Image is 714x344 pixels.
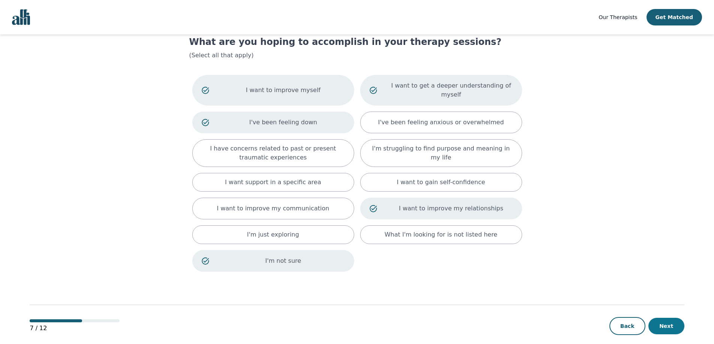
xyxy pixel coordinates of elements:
p: (Select all that apply) [189,51,525,60]
p: I want to gain self-confidence [397,178,485,187]
button: Next [648,318,684,334]
button: Back [609,317,645,335]
img: alli logo [12,9,30,25]
p: I have concerns related to past or present traumatic experiences [202,144,345,162]
p: What I'm looking for is not listed here [385,230,497,239]
button: Get Matched [647,9,702,25]
p: I'm struggling to find purpose and meaning in my life [370,144,513,162]
p: I'm just exploring [247,230,299,239]
p: 7 / 12 [30,324,120,333]
p: I want to improve my relationships [390,204,513,213]
p: I've been feeling anxious or overwhelmed [378,118,504,127]
p: I'm not sure [222,256,345,265]
h1: What are you hoping to accomplish in your therapy sessions? [189,36,525,48]
p: I've been feeling down [222,118,345,127]
p: I want to get a deeper understanding of myself [390,81,513,99]
a: Our Therapists [599,13,637,22]
p: I want support in a specific area [225,178,321,187]
span: Our Therapists [599,14,637,20]
p: I want to improve myself [222,86,345,95]
p: I want to improve my communication [217,204,329,213]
